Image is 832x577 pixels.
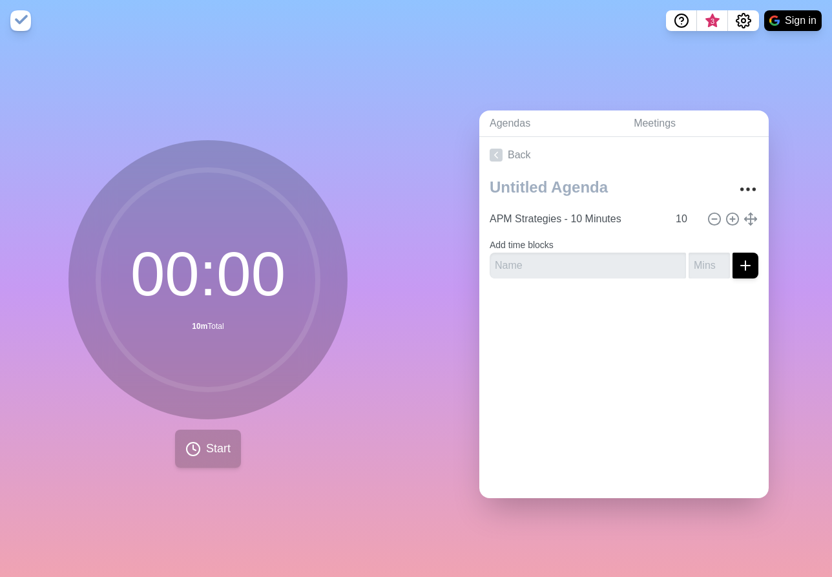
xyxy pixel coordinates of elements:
input: Name [490,253,686,278]
a: Meetings [623,110,769,137]
button: Settings [728,10,759,31]
input: Name [484,206,668,232]
button: Help [666,10,697,31]
button: What’s new [697,10,728,31]
a: Back [479,137,769,173]
button: Start [175,430,241,468]
img: timeblocks logo [10,10,31,31]
span: Start [206,440,231,457]
input: Mins [671,206,702,232]
input: Mins [689,253,730,278]
a: Agendas [479,110,623,137]
span: 3 [707,16,718,26]
button: More [735,176,761,202]
button: Sign in [764,10,822,31]
label: Add time blocks [490,240,554,250]
img: google logo [769,16,780,26]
